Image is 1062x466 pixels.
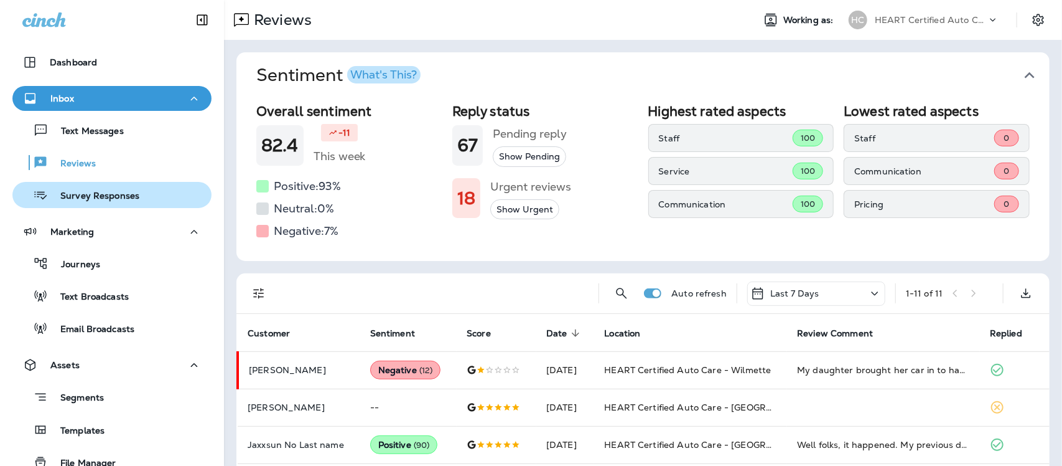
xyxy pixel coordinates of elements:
[347,66,421,83] button: What's This?
[493,124,567,144] h5: Pending reply
[248,440,350,450] p: Jaxxsun No Last name
[50,227,94,237] p: Marketing
[1004,133,1009,143] span: 0
[314,146,366,166] h5: This week
[659,133,793,143] p: Staff
[452,103,638,119] h2: Reply status
[797,328,889,339] span: Review Comment
[12,283,212,309] button: Text Broadcasts
[906,288,943,298] div: 1 - 11 of 11
[801,199,815,209] span: 100
[536,426,594,464] td: [DATE]
[249,365,350,375] p: [PERSON_NAME]
[990,328,1038,339] span: Replied
[256,103,442,119] h2: Overall sentiment
[1027,9,1050,31] button: Settings
[370,328,415,339] span: Sentiment
[12,182,212,208] button: Survey Responses
[338,126,350,139] p: -11
[604,439,827,450] span: HEART Certified Auto Care - [GEOGRAPHIC_DATA]
[185,7,220,32] button: Collapse Sidebar
[248,328,306,339] span: Customer
[414,440,430,450] span: ( 90 )
[604,364,771,376] span: HEART Certified Auto Care - Wilmette
[12,315,212,341] button: Email Broadcasts
[246,281,271,306] button: Filters
[609,281,634,306] button: Search Reviews
[370,328,431,339] span: Sentiment
[256,65,421,86] h1: Sentiment
[12,86,212,111] button: Inbox
[49,259,100,271] p: Journeys
[50,57,97,67] p: Dashboard
[536,351,594,389] td: [DATE]
[801,166,815,176] span: 100
[770,288,819,298] p: Last 7 Days
[604,328,656,339] span: Location
[48,426,105,437] p: Templates
[370,361,441,379] div: Negative
[12,117,212,143] button: Text Messages
[12,219,212,244] button: Marketing
[48,324,134,336] p: Email Broadcasts
[236,98,1050,261] div: SentimentWhat's This?
[797,328,873,339] span: Review Comment
[249,11,312,29] p: Reviews
[849,11,867,29] div: HC
[274,221,338,241] h5: Negative: 7 %
[370,435,438,454] div: Positive
[274,176,341,196] h5: Positive: 93 %
[546,328,584,339] span: Date
[854,133,994,143] p: Staff
[797,439,970,451] div: Well folks, it happened. My previous dealer serviced Audi A3. One morning on my way to work. My A...
[1004,199,1009,209] span: 0
[50,360,80,370] p: Assets
[467,328,491,339] span: Score
[12,150,212,176] button: Reviews
[648,103,834,119] h2: Highest rated aspects
[854,166,994,176] p: Communication
[12,417,212,443] button: Templates
[360,389,457,426] td: --
[659,166,793,176] p: Service
[246,52,1060,98] button: SentimentWhat's This?
[671,288,727,298] p: Auto refresh
[844,103,1030,119] h2: Lowest rated aspects
[854,199,994,209] p: Pricing
[783,15,836,26] span: Working as:
[274,199,334,219] h5: Neutral: 0 %
[49,126,124,138] p: Text Messages
[50,93,74,103] p: Inbox
[546,328,567,339] span: Date
[419,365,433,376] span: ( 12 )
[12,250,212,277] button: Journeys
[604,328,640,339] span: Location
[350,69,417,80] div: What's This?
[801,133,815,143] span: 100
[457,188,475,209] h1: 18
[493,146,566,167] button: Show Pending
[48,392,104,405] p: Segments
[875,15,987,25] p: HEART Certified Auto Care
[659,199,793,209] p: Communication
[48,191,139,202] p: Survey Responses
[490,177,571,197] h5: Urgent reviews
[797,364,970,376] div: My daughter brought her car in to have battery checked. ISSUE: HEART reversed the solar battery c...
[12,384,212,411] button: Segments
[1013,281,1038,306] button: Export as CSV
[536,389,594,426] td: [DATE]
[467,328,507,339] span: Score
[490,199,559,220] button: Show Urgent
[48,292,129,303] p: Text Broadcasts
[12,50,212,75] button: Dashboard
[261,135,299,156] h1: 82.4
[990,328,1022,339] span: Replied
[604,402,827,413] span: HEART Certified Auto Care - [GEOGRAPHIC_DATA]
[457,135,478,156] h1: 67
[248,402,350,412] p: [PERSON_NAME]
[12,353,212,378] button: Assets
[1004,166,1009,176] span: 0
[248,328,290,339] span: Customer
[48,158,96,170] p: Reviews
